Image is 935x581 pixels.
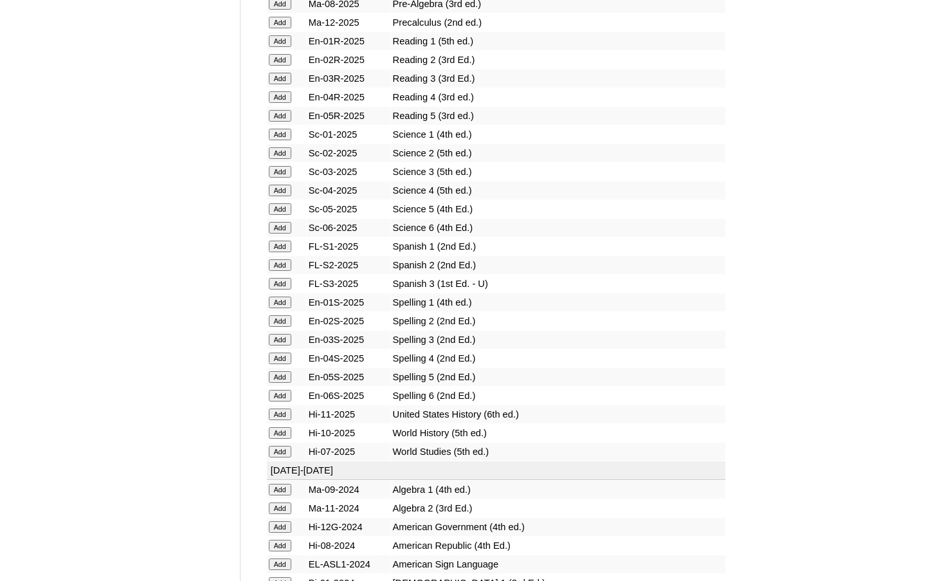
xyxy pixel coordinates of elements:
[269,521,291,533] input: Add
[269,203,291,215] input: Add
[269,446,291,457] input: Add
[307,275,390,293] td: FL-S3-2025
[391,32,725,50] td: Reading 1 (5th ed.)
[269,147,291,159] input: Add
[269,390,291,401] input: Add
[307,200,390,218] td: Sc-05-2025
[269,315,291,327] input: Add
[307,237,390,255] td: FL-S1-2025
[267,461,725,481] td: [DATE]-[DATE]
[391,14,725,32] td: Precalculus (2nd ed.)
[391,443,725,461] td: World Studies (5th ed.)
[269,110,291,122] input: Add
[269,91,291,103] input: Add
[391,368,725,386] td: Spelling 5 (2nd Ed.)
[269,185,291,196] input: Add
[269,129,291,140] input: Add
[307,51,390,69] td: En-02R-2025
[391,144,725,162] td: Science 2 (5th ed.)
[391,424,725,442] td: World History (5th ed.)
[269,427,291,439] input: Add
[391,387,725,405] td: Spelling 6 (2nd Ed.)
[307,405,390,423] td: Hi-11-2025
[269,54,291,66] input: Add
[391,107,725,125] td: Reading 5 (3rd ed.)
[391,537,725,555] td: American Republic (4th Ed.)
[269,278,291,290] input: Add
[391,51,725,69] td: Reading 2 (3rd Ed.)
[269,409,291,420] input: Add
[391,405,725,423] td: United States History (6th ed.)
[307,144,390,162] td: Sc-02-2025
[269,334,291,346] input: Add
[307,331,390,349] td: En-03S-2025
[307,387,390,405] td: En-06S-2025
[307,14,390,32] td: Ma-12-2025
[269,73,291,84] input: Add
[307,256,390,274] td: FL-S2-2025
[269,166,291,178] input: Add
[269,558,291,570] input: Add
[307,107,390,125] td: En-05R-2025
[269,259,291,271] input: Add
[391,331,725,349] td: Spelling 3 (2nd Ed.)
[307,424,390,442] td: Hi-10-2025
[269,353,291,364] input: Add
[391,499,725,517] td: Algebra 2 (3rd Ed.)
[391,88,725,106] td: Reading 4 (3rd ed.)
[307,219,390,237] td: Sc-06-2025
[269,484,291,495] input: Add
[269,503,291,514] input: Add
[269,17,291,28] input: Add
[269,297,291,308] input: Add
[391,518,725,536] td: American Government (4th ed.)
[391,293,725,311] td: Spelling 1 (4th ed.)
[391,163,725,181] td: Science 3 (5th ed.)
[391,275,725,293] td: Spanish 3 (1st Ed. - U)
[391,256,725,274] td: Spanish 2 (2nd Ed.)
[391,200,725,218] td: Science 5 (4th Ed.)
[307,368,390,386] td: En-05S-2025
[269,540,291,551] input: Add
[307,537,390,555] td: Hi-08-2024
[307,518,390,536] td: Hi-12G-2024
[307,181,390,199] td: Sc-04-2025
[391,69,725,88] td: Reading 3 (3rd Ed.)
[391,481,725,499] td: Algebra 1 (4th ed.)
[307,88,390,106] td: En-04R-2025
[391,219,725,237] td: Science 6 (4th Ed.)
[391,237,725,255] td: Spanish 1 (2nd Ed.)
[307,312,390,330] td: En-02S-2025
[269,241,291,252] input: Add
[269,35,291,47] input: Add
[391,555,725,573] td: American Sign Language
[307,443,390,461] td: Hi-07-2025
[307,349,390,367] td: En-04S-2025
[307,125,390,143] td: Sc-01-2025
[391,181,725,199] td: Science 4 (5th ed.)
[307,555,390,573] td: EL-ASL1-2024
[307,32,390,50] td: En-01R-2025
[307,293,390,311] td: En-01S-2025
[307,69,390,88] td: En-03R-2025
[307,481,390,499] td: Ma-09-2024
[391,349,725,367] td: Spelling 4 (2nd Ed.)
[391,312,725,330] td: Spelling 2 (2nd Ed.)
[391,125,725,143] td: Science 1 (4th ed.)
[269,371,291,383] input: Add
[307,499,390,517] td: Ma-11-2024
[269,222,291,234] input: Add
[307,163,390,181] td: Sc-03-2025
